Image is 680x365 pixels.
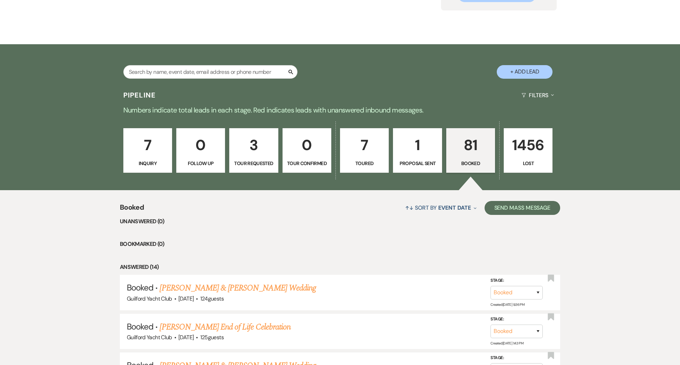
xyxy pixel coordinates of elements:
[504,128,552,173] a: 1456Lost
[200,295,224,302] span: 124 guests
[128,133,168,157] p: 7
[340,128,389,173] a: 7Toured
[397,133,437,157] p: 1
[127,282,153,293] span: Booked
[120,263,560,272] li: Answered (14)
[123,65,297,79] input: Search by name, event date, email address or phone number
[497,65,552,79] button: + Add Lead
[160,282,316,294] a: [PERSON_NAME] & [PERSON_NAME] Wedding
[519,86,557,104] button: Filters
[181,133,221,157] p: 0
[229,128,278,173] a: 3Tour Requested
[438,204,471,211] span: Event Date
[123,128,172,173] a: 7Inquiry
[490,302,524,306] span: Created: [DATE] 9:36 PM
[127,321,153,332] span: Booked
[89,104,591,116] p: Numbers indicate total leads in each stage. Red indicates leads with unanswered inbound messages.
[508,160,548,167] p: Lost
[123,90,156,100] h3: Pipeline
[485,201,561,215] button: Send Mass Message
[451,133,490,157] p: 81
[176,128,225,173] a: 0Follow Up
[200,334,224,341] span: 125 guests
[287,133,327,157] p: 0
[345,160,384,167] p: Toured
[120,202,144,217] span: Booked
[283,128,331,173] a: 0Tour Confirmed
[178,334,194,341] span: [DATE]
[120,240,560,249] li: Bookmarked (0)
[181,160,221,167] p: Follow Up
[393,128,442,173] a: 1Proposal Sent
[127,334,172,341] span: Guilford Yacht Club
[446,128,495,173] a: 81Booked
[490,277,543,285] label: Stage:
[508,133,548,157] p: 1456
[287,160,327,167] p: Tour Confirmed
[234,160,273,167] p: Tour Requested
[345,133,384,157] p: 7
[120,217,560,226] li: Unanswered (0)
[451,160,490,167] p: Booked
[127,295,172,302] span: Guilford Yacht Club
[490,316,543,323] label: Stage:
[490,354,543,362] label: Stage:
[234,133,273,157] p: 3
[178,295,194,302] span: [DATE]
[490,341,523,345] span: Created: [DATE] 1:43 PM
[397,160,437,167] p: Proposal Sent
[402,199,479,217] button: Sort By Event Date
[160,321,290,333] a: [PERSON_NAME] End of Life Celebration
[128,160,168,167] p: Inquiry
[405,204,414,211] span: ↑↓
